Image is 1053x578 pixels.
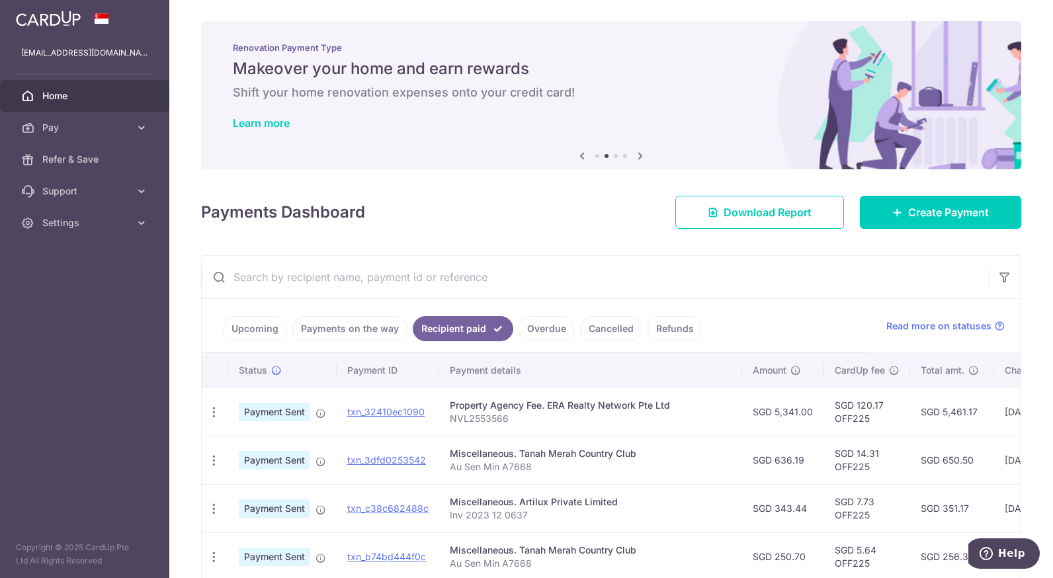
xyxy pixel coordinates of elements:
[21,46,148,60] p: [EMAIL_ADDRESS][DOMAIN_NAME]
[824,436,910,484] td: SGD 14.31 OFF225
[42,89,130,103] span: Home
[860,196,1021,229] a: Create Payment
[347,503,429,514] a: txn_c38c682488c
[824,484,910,532] td: SGD 7.73 OFF225
[42,153,130,166] span: Refer & Save
[886,319,991,333] span: Read more on statuses
[835,364,885,377] span: CardUp fee
[337,353,439,388] th: Payment ID
[450,544,732,557] div: Miscellaneous. Tanah Merah Country Club
[450,495,732,509] div: Miscellaneous. Artilux Private Limited
[233,85,990,101] h6: Shift your home renovation expenses onto your credit card!
[239,364,267,377] span: Status
[347,454,426,466] a: txn_3dfd0253542
[239,499,310,518] span: Payment Sent
[233,58,990,79] h5: Makeover your home and earn rewards
[519,316,575,341] a: Overdue
[910,436,994,484] td: SGD 650.50
[42,121,130,134] span: Pay
[675,196,844,229] a: Download Report
[239,548,310,566] span: Payment Sent
[910,484,994,532] td: SGD 351.17
[886,319,1005,333] a: Read more on statuses
[347,551,426,562] a: txn_b74bd444f0c
[201,200,365,224] h4: Payments Dashboard
[42,185,130,198] span: Support
[968,538,1040,571] iframe: Opens a widget where you can find more information
[223,316,287,341] a: Upcoming
[908,204,989,220] span: Create Payment
[450,412,732,425] p: NVL2553566
[439,353,742,388] th: Payment details
[292,316,407,341] a: Payments on the way
[16,11,81,26] img: CardUp
[233,116,290,130] a: Learn more
[742,436,824,484] td: SGD 636.19
[742,388,824,436] td: SGD 5,341.00
[413,316,513,341] a: Recipient paid
[580,316,642,341] a: Cancelled
[648,316,702,341] a: Refunds
[753,364,786,377] span: Amount
[450,460,732,474] p: Au Sen Min A7668
[450,399,732,412] div: Property Agency Fee. ERA Realty Network Pte Ltd
[742,484,824,532] td: SGD 343.44
[347,406,425,417] a: txn_32410ec1090
[450,509,732,522] p: Inv 2023 12 0637
[239,403,310,421] span: Payment Sent
[202,256,989,298] input: Search by recipient name, payment id or reference
[724,204,812,220] span: Download Report
[201,21,1021,169] img: Renovation banner
[450,447,732,460] div: Miscellaneous. Tanah Merah Country Club
[921,364,964,377] span: Total amt.
[824,388,910,436] td: SGD 120.17 OFF225
[910,388,994,436] td: SGD 5,461.17
[42,216,130,229] span: Settings
[233,42,990,53] p: Renovation Payment Type
[239,451,310,470] span: Payment Sent
[450,557,732,570] p: Au Sen Min A7668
